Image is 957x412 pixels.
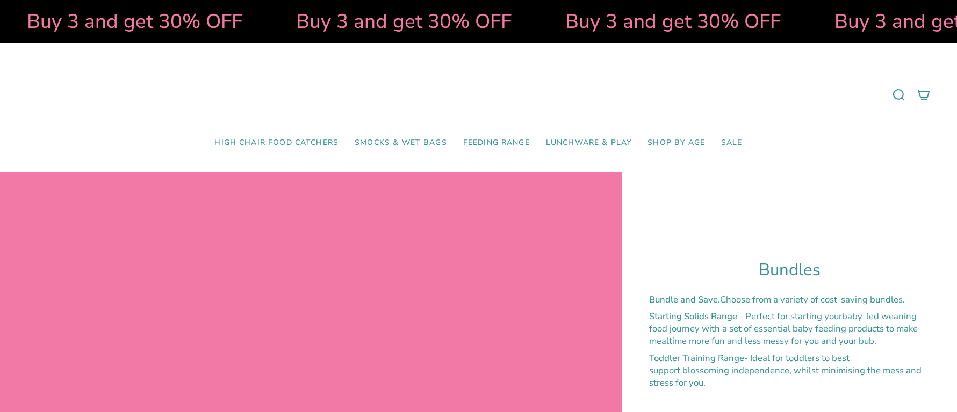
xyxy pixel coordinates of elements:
a: SALE [713,130,751,156]
span: Lunchware & Play [546,138,631,148]
strong: Starting Solids Range [649,310,737,322]
p: - Ideal for toddlers to best support blossoming independence, whilst minimising the mess and stre... [649,352,930,389]
span: Smocks & Wet Bags [355,138,447,148]
strong: Buy 3 and get 30% OFF [285,8,500,35]
p: Choose from a variety of cost-saving bundles. [649,293,930,306]
strong: Toddler Training Range [649,352,744,364]
span: High Chair Food Catchers [214,138,339,148]
a: Smocks & Wet Bags [347,130,455,156]
a: Lunchware & Play [538,130,639,156]
a: Shop by Age [639,130,713,156]
a: Mumma’s Little Helpers [386,60,571,130]
strong: Buy 3 and get 30% OFF [554,8,769,35]
h1: Bundles [649,260,930,280]
strong: Bundle and Save. [649,293,720,306]
a: High Chair Food Catchers [206,130,347,156]
span: baby-led weaning food journey with a set of essential baby feeding products to make mealtime more... [649,310,918,347]
a: Feeding Range [455,130,538,156]
p: - Perfect for starting your [649,310,930,347]
span: Feeding Range [463,138,530,148]
span: SALE [721,138,743,148]
span: Shop by Age [647,138,705,148]
strong: Buy 3 and get 30% OFF [16,8,231,35]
